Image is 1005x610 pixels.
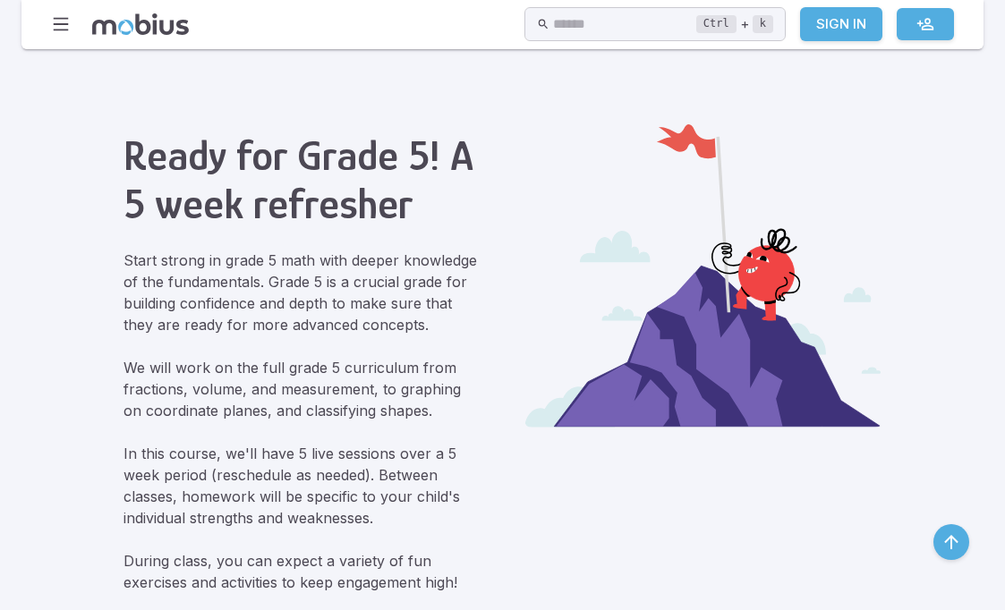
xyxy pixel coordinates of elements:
a: Sign In [800,7,882,41]
p: In this course, we'll have 5 live sessions over a 5 week period (reschedule as needed). Between c... [123,443,481,529]
div: + [696,13,773,35]
kbd: Ctrl [696,15,737,33]
kbd: k [753,15,773,33]
p: During class, you can expect a variety of fun exercises and activities to keep engagement high! [123,550,481,593]
img: Ready for Grade 5! A 5 week refresher [524,124,882,428]
p: We will work on the full grade 5 curriculum from fractions, volume, and measurement, to graphing ... [123,357,481,421]
h2: Ready for Grade 5! A 5 week refresher [123,131,481,228]
p: Start strong in grade 5 math with deeper knowledge of the fundamentals. Grade 5 is a crucial grad... [123,250,481,335]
